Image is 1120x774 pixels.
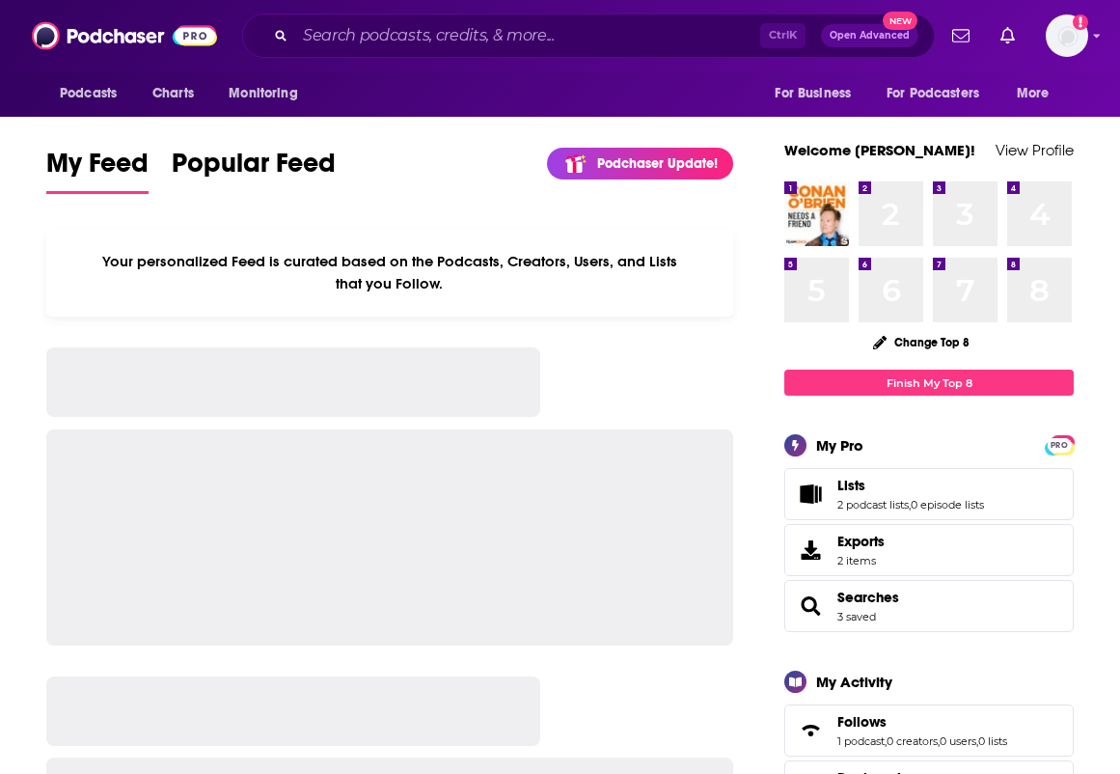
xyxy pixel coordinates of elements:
span: My Feed [46,147,149,191]
span: Exports [791,537,830,564]
span: Open Advanced [830,31,910,41]
span: Lists [784,468,1074,520]
a: Show notifications dropdown [944,19,977,52]
a: Welcome [PERSON_NAME]! [784,141,975,159]
span: New [883,12,917,30]
a: View Profile [996,141,1074,159]
p: Podchaser Update! [597,155,718,172]
a: Finish My Top 8 [784,370,1074,396]
a: Charts [140,75,205,112]
div: My Activity [816,673,892,691]
a: 3 saved [837,610,876,623]
a: 1 podcast [837,734,885,748]
span: Exports [837,533,885,550]
span: , [938,734,940,748]
a: 0 creators [887,734,938,748]
img: Conan O’Brien Needs A Friend [784,181,849,246]
img: Podchaser - Follow, Share and Rate Podcasts [32,17,217,54]
button: open menu [215,75,322,112]
span: Searches [784,580,1074,632]
a: 0 episode lists [911,498,984,511]
svg: Add a profile image [1073,14,1088,30]
span: Follows [837,713,887,731]
span: , [909,498,911,511]
span: , [976,734,978,748]
a: Show notifications dropdown [993,19,1023,52]
a: Follows [837,713,1007,731]
span: More [1017,80,1050,107]
input: Search podcasts, credits, & more... [295,20,760,51]
button: Show profile menu [1046,14,1088,57]
button: open menu [1003,75,1074,112]
button: open menu [874,75,1007,112]
span: Charts [152,80,194,107]
button: Open AdvancedNew [821,24,918,47]
span: Ctrl K [760,23,806,48]
a: My Feed [46,147,149,194]
div: Search podcasts, credits, & more... [242,14,935,58]
a: Lists [791,481,830,508]
span: For Business [775,80,851,107]
div: Your personalized Feed is curated based on the Podcasts, Creators, Users, and Lists that you Follow. [46,229,733,317]
button: open menu [761,75,875,112]
span: , [885,734,887,748]
div: My Pro [816,436,863,455]
a: 0 lists [978,734,1007,748]
a: Follows [791,717,830,744]
a: 2 podcast lists [837,498,909,511]
a: Exports [784,524,1074,576]
span: Follows [784,705,1074,757]
a: Popular Feed [172,147,336,194]
img: User Profile [1046,14,1088,57]
a: Searches [791,593,830,620]
a: PRO [1048,437,1071,452]
a: Searches [837,589,899,606]
span: For Podcasters [887,80,979,107]
button: open menu [46,75,142,112]
span: Logged in as vjacobi [1046,14,1088,57]
span: Lists [837,477,865,494]
span: Popular Feed [172,147,336,191]
span: Podcasts [60,80,117,107]
button: Change Top 8 [861,330,981,354]
span: Monitoring [229,80,297,107]
a: 0 users [940,734,976,748]
a: Lists [837,477,984,494]
span: PRO [1048,438,1071,453]
span: 2 items [837,554,885,567]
